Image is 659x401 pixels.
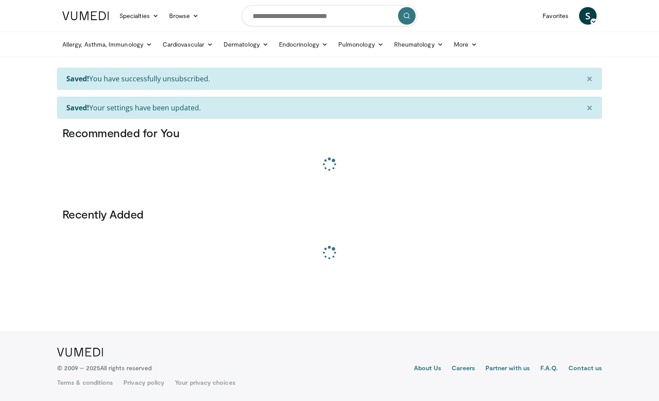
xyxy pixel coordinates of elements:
a: Dermatology [218,36,274,53]
a: Terms & conditions [57,378,113,387]
a: Pulmonology [333,36,389,53]
a: Privacy policy [123,378,164,387]
div: Your settings have been updated. [57,97,602,119]
input: Search topics, interventions [242,5,417,26]
h3: Recently Added [62,207,597,221]
a: Endocrinology [274,36,333,53]
button: × [578,97,601,118]
a: Specialties [114,7,164,25]
h3: Recommended for You [62,126,597,140]
strong: Saved! [66,103,89,113]
a: Your privacy choices [175,378,235,387]
img: VuMedi Logo [62,11,109,20]
button: × [578,68,601,89]
a: More [449,36,482,53]
a: Careers [452,364,475,374]
a: Contact us [568,364,602,374]
a: Partner with us [485,364,530,374]
a: Browse [164,7,204,25]
a: S [579,7,597,25]
div: You have successfully unsubscribed. [57,68,602,90]
a: Cardiovascular [157,36,218,53]
a: F.A.Q. [540,364,558,374]
img: VuMedi Logo [57,348,103,357]
a: About Us [414,364,442,374]
p: © 2009 – 2025 [57,364,152,372]
a: Rheumatology [389,36,449,53]
strong: Saved! [66,74,89,84]
a: Favorites [537,7,574,25]
a: Allergy, Asthma, Immunology [57,36,157,53]
span: All rights reserved [100,364,152,372]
